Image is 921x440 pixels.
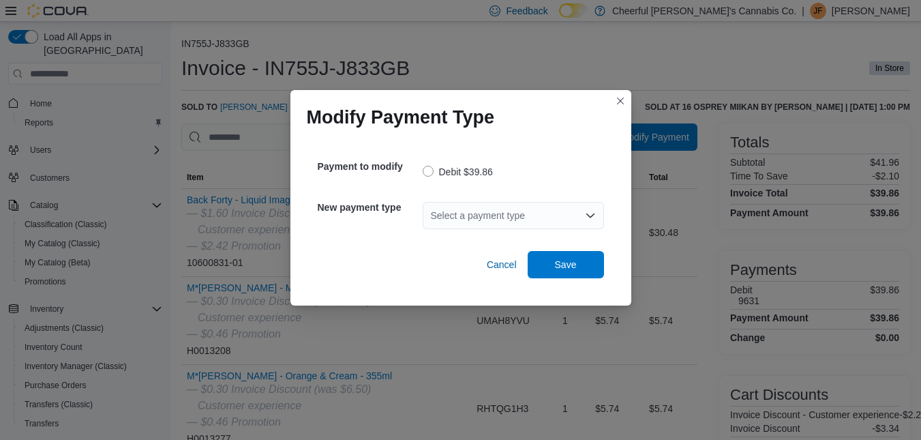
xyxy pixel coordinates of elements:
[487,258,517,272] span: Cancel
[555,258,577,272] span: Save
[585,210,596,221] button: Open list of options
[423,164,493,180] label: Debit $39.86
[528,251,604,278] button: Save
[307,106,495,128] h1: Modify Payment Type
[612,93,629,109] button: Closes this modal window
[431,207,432,224] input: Accessible screen reader label
[318,194,420,221] h5: New payment type
[481,251,522,278] button: Cancel
[318,153,420,180] h5: Payment to modify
